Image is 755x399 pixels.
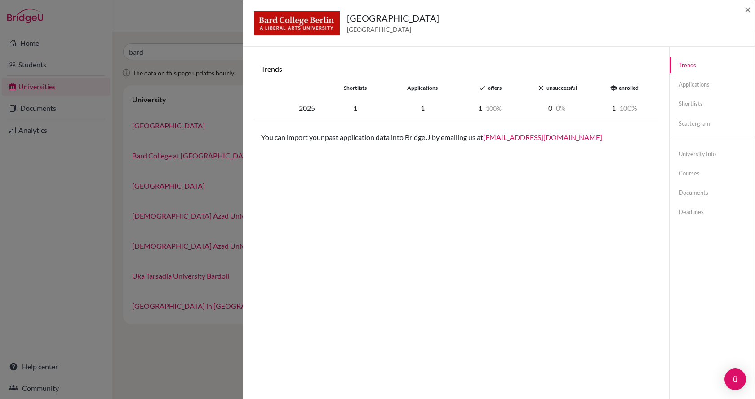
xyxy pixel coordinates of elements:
[261,65,651,73] h6: Trends
[619,104,637,112] span: 100
[670,166,755,181] a: Courses
[619,84,639,91] span: enrolled
[486,105,502,112] span: 100
[483,133,602,141] a: [EMAIL_ADDRESS][DOMAIN_NAME]
[724,368,746,390] div: Open Intercom Messenger
[389,103,456,114] div: 1
[347,25,439,34] span: [GEOGRAPHIC_DATA]
[546,84,577,91] span: unsuccessful
[745,4,751,15] button: Close
[524,103,591,114] div: 0
[591,103,658,114] div: 1
[479,84,486,92] i: done
[322,84,389,92] div: shortlists
[670,96,755,112] a: Shortlists
[488,84,502,91] span: offers
[254,103,322,114] div: 2025
[670,77,755,92] a: Applications
[537,84,545,92] i: close
[670,57,755,73] a: Trends
[254,11,340,35] img: de_berl_ledxvhfw.jpeg
[610,84,617,92] i: school
[322,103,389,114] div: 1
[670,204,755,220] a: Deadlines
[347,11,439,25] h5: [GEOGRAPHIC_DATA]
[670,116,755,132] a: Scattergram
[670,185,755,201] a: Documents
[670,146,755,162] a: University info
[389,84,456,92] div: applications
[456,103,524,114] div: 1
[261,132,651,143] p: You can import your past application data into BridgeU by emailing us at
[745,3,751,16] span: ×
[556,104,566,112] span: 0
